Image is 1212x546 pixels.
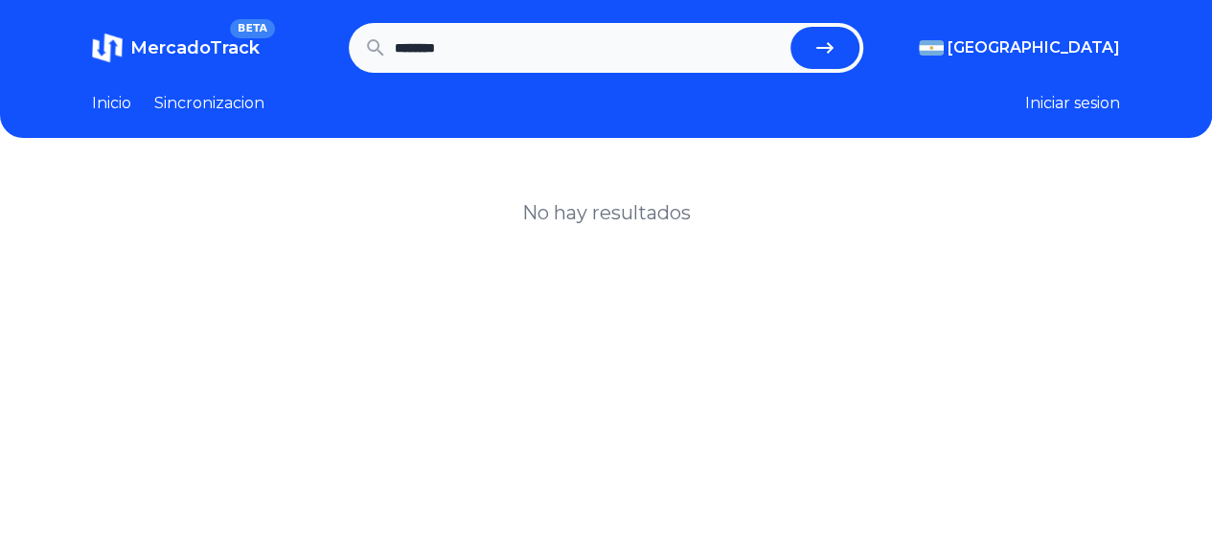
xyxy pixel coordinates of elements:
[130,37,260,58] span: MercadoTrack
[919,36,1120,59] button: [GEOGRAPHIC_DATA]
[92,33,260,63] a: MercadoTrackBETA
[92,33,123,63] img: MercadoTrack
[948,36,1120,59] span: [GEOGRAPHIC_DATA]
[1025,92,1120,115] button: Iniciar sesion
[919,40,944,56] img: Argentina
[230,19,275,38] span: BETA
[522,199,691,226] h1: No hay resultados
[92,92,131,115] a: Inicio
[154,92,264,115] a: Sincronizacion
